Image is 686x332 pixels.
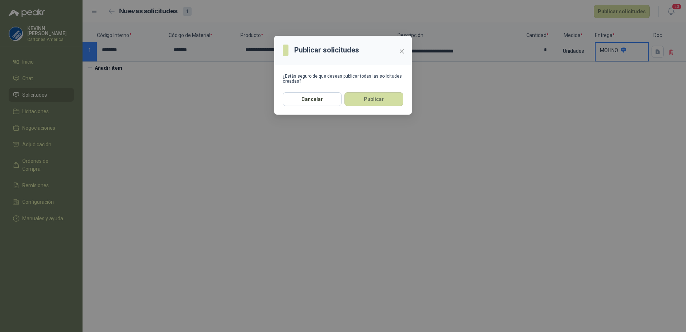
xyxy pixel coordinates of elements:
button: Publicar [344,92,403,106]
span: close [399,49,405,54]
div: ¿Estás seguro de que deseas publicar todas las solicitudes creadas? [283,74,403,84]
button: Close [396,46,408,57]
h3: Publicar solicitudes [294,45,359,56]
button: Cancelar [283,92,342,106]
